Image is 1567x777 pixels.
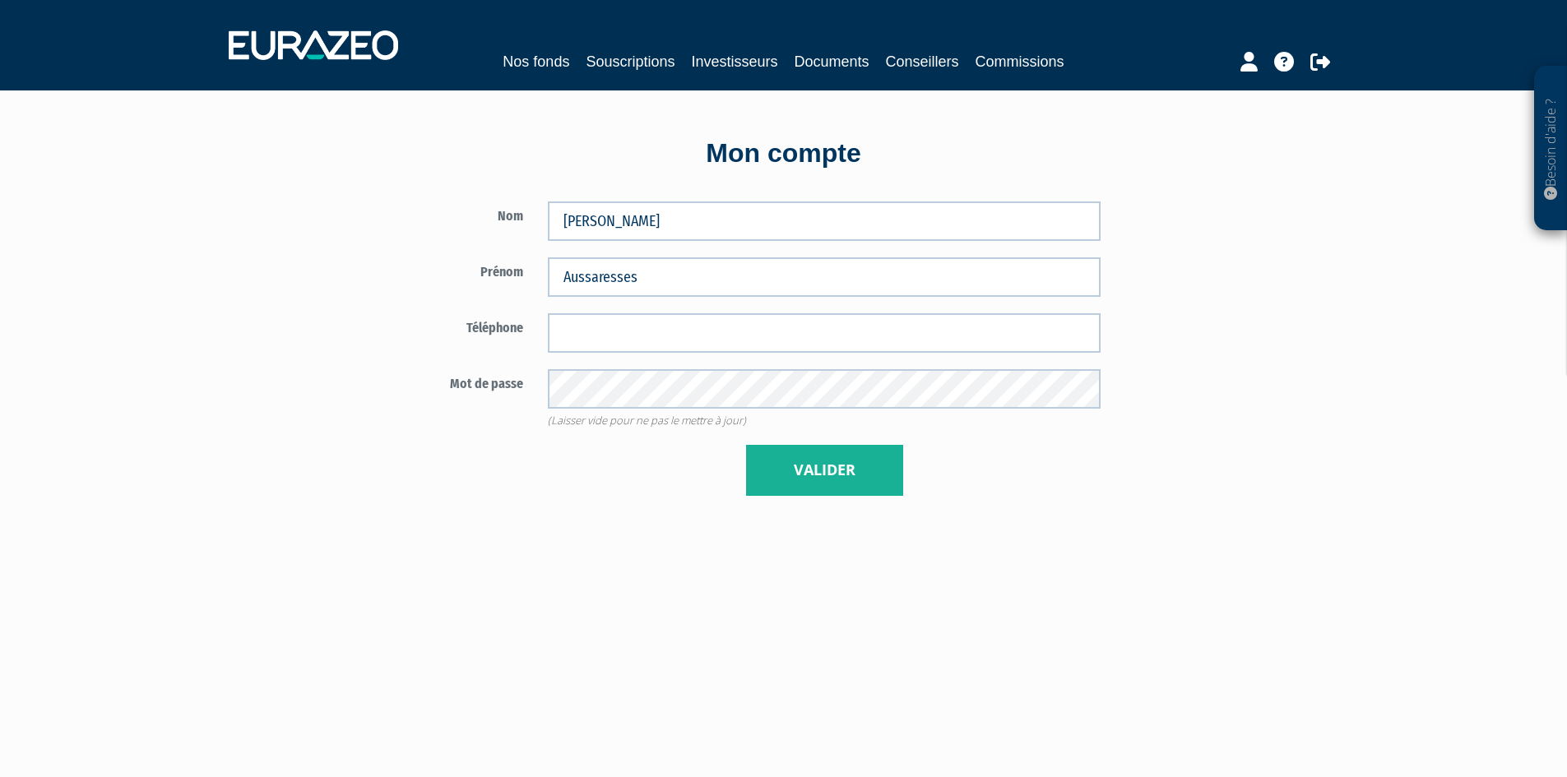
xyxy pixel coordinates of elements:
p: Besoin d'aide ? [1542,75,1560,223]
label: Mot de passe [344,369,536,394]
a: Commissions [976,50,1064,73]
span: (Laisser vide pour ne pas le mettre à jour) [548,413,746,428]
label: Nom [344,201,536,226]
div: Mon compte [315,135,1253,173]
button: Valider [746,445,903,496]
img: 1732889491-logotype_eurazeo_blanc_rvb.png [229,30,398,60]
a: Souscriptions [586,50,675,73]
a: Documents [795,50,869,73]
a: Investisseurs [691,50,777,73]
a: Nos fonds [503,50,569,73]
label: Prénom [344,257,536,282]
a: Conseillers [886,50,959,73]
label: Téléphone [344,313,536,338]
